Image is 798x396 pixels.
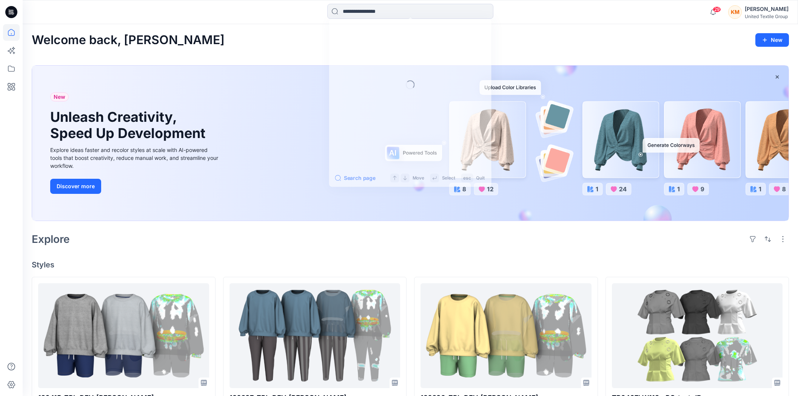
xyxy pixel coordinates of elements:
a: 120397-ZPL-DEV-RG-JB [230,283,401,388]
p: Move [413,174,424,182]
div: United Textile Group [745,14,789,19]
span: 29 [713,6,721,12]
button: New [755,33,789,47]
h4: Styles [32,260,789,269]
p: Quit [476,174,484,182]
h1: Unleash Creativity, Speed Up Development [50,109,209,141]
p: esc [463,174,471,182]
a: 120396-ZPL-DEV-RG-JB [421,283,592,388]
span: New [54,92,65,101]
a: TR0407LW119__RG-test-JB [612,283,783,388]
p: Select [442,174,455,182]
div: Explore ideas faster and recolor styles at scale with AI-powered tools that boost creativity, red... [50,146,220,170]
h2: Welcome back, [PERSON_NAME] [32,33,225,47]
a: Discover more [50,179,220,194]
h2: Explore [32,233,70,245]
button: Discover more [50,179,101,194]
div: [PERSON_NAME] [745,5,789,14]
div: KM [728,5,742,19]
button: Search page [335,173,375,182]
a: 120415-ZPL-DEV-RG-JB [38,283,209,388]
